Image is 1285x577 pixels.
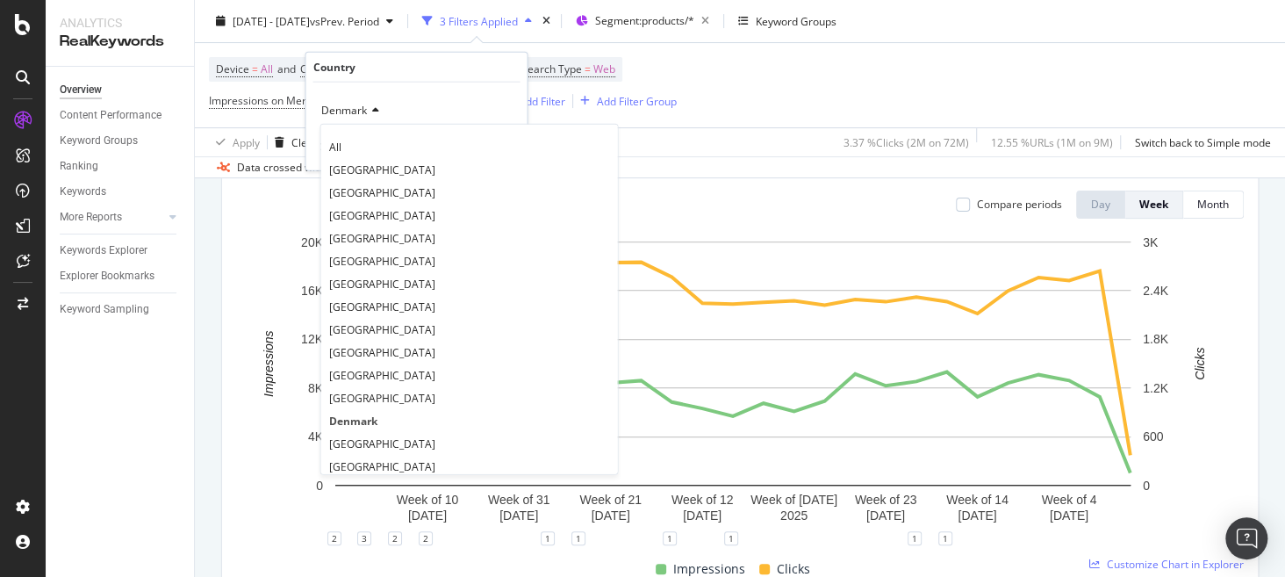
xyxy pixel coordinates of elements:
span: [GEOGRAPHIC_DATA] [328,299,434,314]
div: 1 [663,531,677,545]
div: Explorer Bookmarks [60,267,154,285]
text: 3K [1143,234,1159,249]
div: RealKeywords [60,32,180,52]
div: 1 [571,531,585,545]
a: Customize Chart in Explorer [1089,557,1244,572]
button: [DATE] - [DATE]vsPrev. Period [209,7,400,35]
span: Segment: products/* [595,13,694,28]
button: Cancel [312,139,368,156]
span: = [585,61,591,76]
span: [GEOGRAPHIC_DATA] [328,230,434,245]
span: Denmark [320,103,366,118]
text: 8K [308,381,324,395]
div: Keyword Groups [756,13,836,28]
div: 1 [724,531,738,545]
div: 2 [388,531,402,545]
text: Week of 14 [946,493,1009,507]
div: Country [312,60,355,75]
span: = [252,61,258,76]
div: times [539,12,554,30]
span: vs Prev. Period [310,13,379,28]
div: 12.55 % URLs ( 1M on 9M ) [991,134,1113,149]
span: [GEOGRAPHIC_DATA] [328,436,434,451]
div: 1 [938,531,952,545]
text: Clicks [1192,347,1206,379]
div: Add Filter [519,93,565,108]
text: 16K [301,284,324,298]
div: 3.37 % Clicks ( 2M on 72M ) [844,134,969,149]
button: Day [1076,191,1125,219]
a: Overview [60,81,182,99]
div: Analytics [60,14,180,32]
span: [GEOGRAPHIC_DATA] [328,276,434,291]
div: Open Intercom Messenger [1225,517,1267,559]
a: Keywords Explorer [60,242,182,260]
text: 1.8K [1143,332,1168,346]
text: [DATE] [499,508,538,523]
button: Switch back to Simple mode [1128,128,1271,156]
button: Week [1125,191,1183,219]
text: Week of 4 [1041,493,1096,507]
div: Content Performance [60,106,162,125]
span: and [277,61,296,76]
span: [GEOGRAPHIC_DATA] [328,184,434,199]
div: Ranking [60,157,98,176]
div: Keywords [60,183,106,201]
text: [DATE] [683,508,721,523]
span: Web [593,57,615,82]
a: More Reports [60,208,164,227]
text: Week of 31 [488,493,550,507]
div: 2 [327,531,341,545]
span: [GEOGRAPHIC_DATA] [328,344,434,359]
text: 2025 [780,508,808,523]
text: [DATE] [592,508,630,523]
div: Overview [60,81,102,99]
text: 20K [301,234,324,249]
div: Month [1197,197,1229,212]
button: 3 Filters Applied [415,7,539,35]
span: [GEOGRAPHIC_DATA] [328,390,434,405]
button: Segment:products/* [569,7,716,35]
span: [GEOGRAPHIC_DATA] [328,207,434,222]
a: Keyword Groups [60,132,182,150]
button: Month [1183,191,1244,219]
button: Apply [209,128,260,156]
span: Device [216,61,249,76]
text: 0 [1143,478,1150,492]
div: Add Filter Group [597,93,677,108]
text: Week of 23 [855,493,917,507]
a: Ranking [60,157,182,176]
div: Switch back to Simple mode [1135,134,1271,149]
span: [GEOGRAPHIC_DATA] [328,321,434,336]
div: 3 Filters Applied [440,13,518,28]
a: Keywords [60,183,182,201]
div: Compare periods [977,197,1062,212]
text: Week of 10 [397,493,459,507]
text: [DATE] [958,508,996,523]
text: 1.2K [1143,381,1168,395]
span: [DATE] - [DATE] [233,13,310,28]
text: [DATE] [866,508,905,523]
span: [GEOGRAPHIC_DATA] [328,162,434,177]
button: Add Filter Group [573,90,677,112]
text: 4K [308,429,324,444]
button: Add Filter [495,90,565,112]
svg: A chart. [236,233,1231,538]
span: Search Type [521,61,582,76]
text: Week of 21 [579,493,642,507]
button: Keyword Groups [731,7,844,35]
div: Apply [233,134,260,149]
text: Week of [DATE] [750,493,837,507]
text: Week of 12 [671,493,734,507]
span: Country [300,61,339,76]
button: Clear [268,128,318,156]
text: 2.4K [1143,284,1168,298]
a: Explorer Bookmarks [60,267,182,285]
div: 1 [908,531,922,545]
span: [GEOGRAPHIC_DATA] [328,367,434,382]
div: Keyword Sampling [60,300,149,319]
text: 0 [316,478,323,492]
text: [DATE] [1050,508,1088,523]
div: 2 [419,531,433,545]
